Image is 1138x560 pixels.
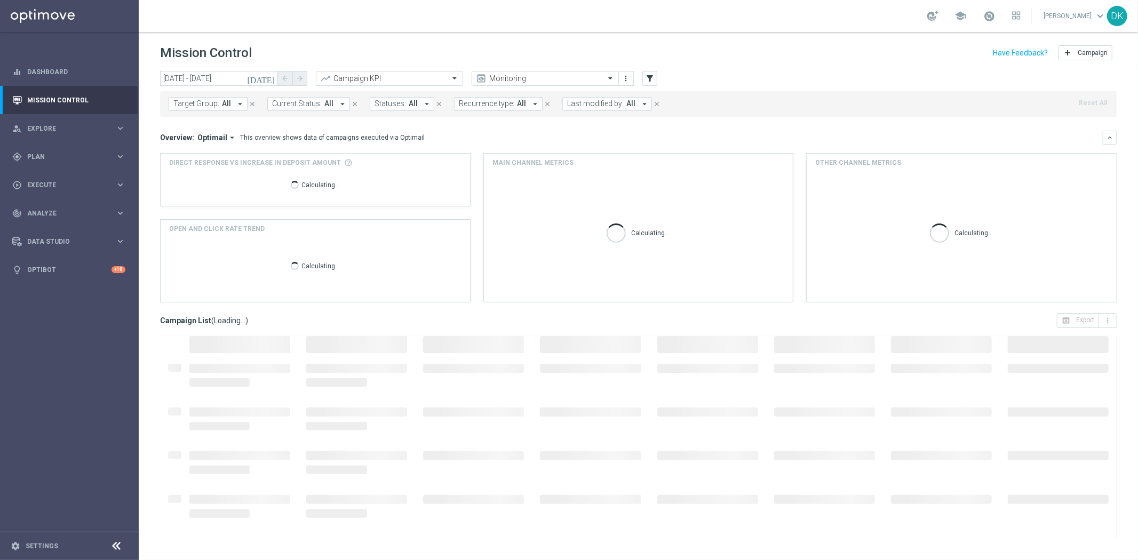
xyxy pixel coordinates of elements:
button: close [248,98,257,110]
i: arrow_drop_down [227,133,237,142]
button: play_circle_outline Execute keyboard_arrow_right [12,181,126,189]
i: gps_fixed [12,152,22,162]
multiple-options-button: Export to CSV [1057,316,1117,324]
i: close [351,100,359,108]
div: gps_fixed Plan keyboard_arrow_right [12,153,126,161]
button: Optimail arrow_drop_down [194,133,240,142]
span: Explore [27,125,115,132]
i: lightbulb [12,265,22,275]
span: Current Status: [272,99,322,108]
div: Analyze [12,209,115,218]
i: close [435,100,443,108]
i: arrow_drop_down [640,99,649,109]
i: more_vert [1103,316,1112,325]
span: All [409,99,418,108]
div: Plan [12,152,115,162]
i: play_circle_outline [12,180,22,190]
i: filter_alt [645,74,655,83]
i: keyboard_arrow_right [115,236,125,246]
div: Mission Control [12,86,125,114]
span: school [954,10,966,22]
button: Target Group: All arrow_drop_down [169,97,248,111]
ng-select: Campaign KPI [316,71,463,86]
p: Calculating... [954,227,993,237]
i: arrow_drop_down [235,99,245,109]
input: Have Feedback? [993,49,1048,57]
i: open_in_browser [1062,316,1070,325]
input: Select date range [160,71,277,86]
h4: Other channel metrics [815,158,901,167]
span: ) [245,316,248,325]
span: All [517,99,526,108]
button: arrow_forward [292,71,307,86]
i: add [1063,49,1072,57]
div: DK [1107,6,1127,26]
div: Explore [12,124,115,133]
button: open_in_browser Export [1057,313,1099,328]
i: arrow_drop_down [422,99,432,109]
span: keyboard_arrow_down [1094,10,1106,22]
a: Mission Control [27,86,125,114]
span: Statuses: [375,99,406,108]
ng-select: Monitoring [472,71,619,86]
button: track_changes Analyze keyboard_arrow_right [12,209,126,218]
p: Calculating... [301,179,340,189]
button: arrow_back [277,71,292,86]
i: keyboard_arrow_right [115,123,125,133]
h4: OPEN AND CLICK RATE TREND [169,224,265,234]
i: equalizer [12,67,22,77]
div: Optibot [12,255,125,284]
button: keyboard_arrow_down [1103,131,1117,145]
div: Dashboard [12,58,125,86]
i: keyboard_arrow_down [1106,134,1113,141]
i: close [544,100,551,108]
button: Mission Control [12,96,126,105]
h1: Mission Control [160,45,252,61]
button: close [652,98,662,110]
button: Statuses: All arrow_drop_down [370,97,434,111]
i: keyboard_arrow_right [115,151,125,162]
span: Direct Response VS Increase In Deposit Amount [169,158,341,167]
span: Data Studio [27,238,115,245]
i: preview [476,73,487,84]
i: arrow_forward [296,75,304,82]
p: Calculating... [631,227,670,237]
button: more_vert [621,72,632,85]
i: [DATE] [247,74,276,83]
span: All [222,99,231,108]
i: close [249,100,256,108]
span: Analyze [27,210,115,217]
button: Current Status: All arrow_drop_down [267,97,350,111]
div: lightbulb Optibot +10 [12,266,126,274]
button: close [543,98,552,110]
span: Optimail [197,133,227,142]
button: Recurrence type: All arrow_drop_down [454,97,543,111]
i: trending_up [320,73,331,84]
span: Last modified by: [567,99,624,108]
i: arrow_drop_down [338,99,347,109]
span: Plan [27,154,115,160]
i: settings [11,541,20,551]
div: This overview shows data of campaigns executed via Optimail [240,133,425,142]
button: [DATE] [245,71,277,87]
i: arrow_drop_down [530,99,540,109]
button: equalizer Dashboard [12,68,126,76]
span: Execute [27,182,115,188]
button: Last modified by: All arrow_drop_down [562,97,652,111]
i: close [653,100,660,108]
span: Target Group: [173,99,219,108]
h4: Main channel metrics [492,158,574,167]
span: Campaign [1078,49,1108,57]
button: close [350,98,360,110]
button: filter_alt [642,71,657,86]
a: Settings [26,543,58,549]
a: [PERSON_NAME]keyboard_arrow_down [1042,8,1107,24]
button: person_search Explore keyboard_arrow_right [12,124,126,133]
div: Data Studio keyboard_arrow_right [12,237,126,246]
i: track_changes [12,209,22,218]
h3: Overview: [160,133,194,142]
